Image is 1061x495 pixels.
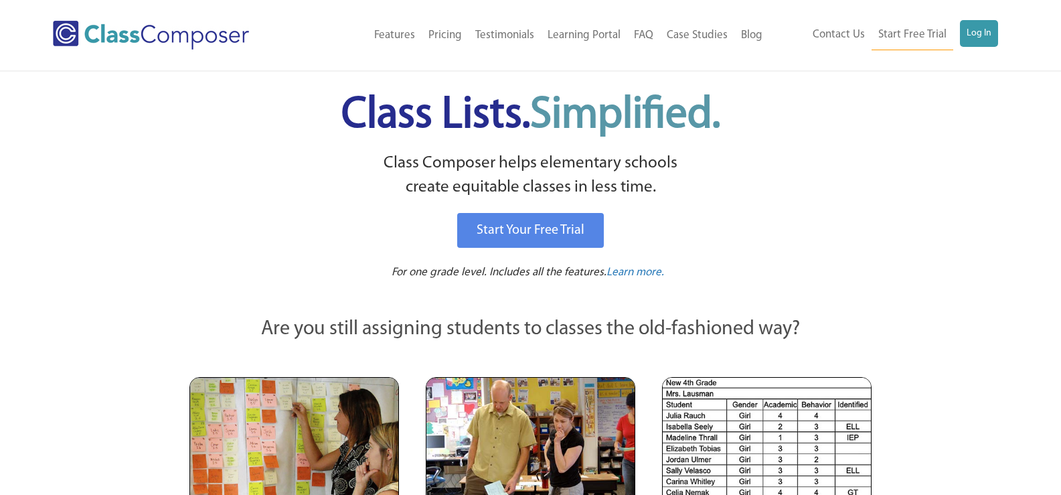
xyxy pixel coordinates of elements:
[872,20,953,50] a: Start Free Trial
[806,20,872,50] a: Contact Us
[734,21,769,50] a: Blog
[477,224,584,237] span: Start Your Free Trial
[627,21,660,50] a: FAQ
[606,267,664,278] span: Learn more.
[187,151,874,200] p: Class Composer helps elementary schools create equitable classes in less time.
[530,94,720,137] span: Simplified.
[392,267,606,278] span: For one grade level. Includes all the features.
[541,21,627,50] a: Learning Portal
[189,315,872,344] p: Are you still assigning students to classes the old-fashioned way?
[960,20,998,47] a: Log In
[302,21,769,50] nav: Header Menu
[469,21,541,50] a: Testimonials
[660,21,734,50] a: Case Studies
[53,21,249,50] img: Class Composer
[422,21,469,50] a: Pricing
[341,94,720,137] span: Class Lists.
[606,265,664,281] a: Learn more.
[769,20,998,50] nav: Header Menu
[457,213,604,248] a: Start Your Free Trial
[368,21,422,50] a: Features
